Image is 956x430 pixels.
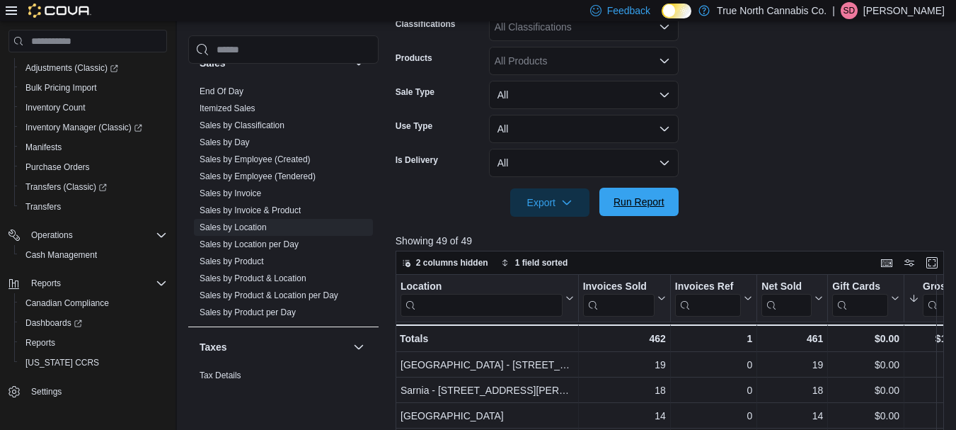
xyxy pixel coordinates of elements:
[31,386,62,397] span: Settings
[200,205,301,215] a: Sales by Invoice & Product
[200,205,301,216] span: Sales by Invoice & Product
[761,281,812,317] div: Net Sold
[20,119,148,136] a: Inventory Manager (Classic)
[200,239,299,249] a: Sales by Location per Day
[25,383,67,400] a: Settings
[20,315,167,332] span: Dashboards
[401,281,574,317] button: Location
[675,281,741,317] div: Invoices Ref
[25,201,61,213] span: Transfers
[200,86,243,96] a: End Of Day
[200,290,338,300] a: Sales by Product & Location per Day
[832,408,899,425] div: $0.00
[20,60,167,77] span: Adjustments (Classic)
[14,353,173,373] button: [US_STATE] CCRS
[832,357,899,374] div: $0.00
[396,254,494,271] button: 2 columns hidden
[20,159,167,176] span: Purchase Orders
[675,408,752,425] div: 0
[20,99,167,116] span: Inventory Count
[200,290,338,301] span: Sales by Product & Location per Day
[14,58,173,78] a: Adjustments (Classic)
[200,340,227,354] h3: Taxes
[20,179,167,196] span: Transfers (Classic)
[14,333,173,353] button: Reports
[20,354,167,371] span: Washington CCRS
[20,247,167,264] span: Cash Management
[200,222,267,232] a: Sales by Location
[396,234,950,248] p: Showing 49 of 49
[675,330,752,347] div: 1
[923,254,940,271] button: Enter fullscreen
[25,275,67,292] button: Reports
[200,370,241,380] a: Tax Details
[31,278,61,289] span: Reports
[200,273,306,284] span: Sales by Product & Location
[14,137,173,157] button: Manifests
[20,60,124,77] a: Adjustments (Classic)
[28,4,91,18] img: Cova
[675,357,752,374] div: 0
[832,2,835,19] p: |
[20,79,167,96] span: Bulk Pricing Import
[200,256,264,266] a: Sales by Product
[20,159,96,176] a: Purchase Orders
[25,298,109,309] span: Canadian Compliance
[200,273,306,283] a: Sales by Product & Location
[25,142,62,153] span: Manifests
[14,98,173,118] button: Inventory Count
[25,383,167,400] span: Settings
[20,354,105,371] a: [US_STATE] CCRS
[519,188,581,217] span: Export
[25,227,167,244] span: Operations
[25,249,97,261] span: Cash Management
[400,330,574,347] div: Totals
[3,381,173,402] button: Settings
[20,247,103,264] a: Cash Management
[14,245,173,265] button: Cash Management
[416,257,488,268] span: 2 columns hidden
[200,171,316,181] a: Sales by Employee (Tendered)
[832,281,899,317] button: Gift Cards
[200,256,264,267] span: Sales by Product
[25,337,55,349] span: Reports
[396,18,456,30] label: Classifications
[14,177,173,197] a: Transfers (Classic)
[582,357,665,374] div: 19
[489,81,679,109] button: All
[761,408,823,425] div: 14
[582,281,654,317] div: Invoices Sold
[832,383,899,400] div: $0.00
[14,78,173,98] button: Bulk Pricing Import
[20,334,61,351] a: Reports
[832,281,888,317] div: Gift Card Sales
[717,2,827,19] p: True North Cannabis Co.
[200,103,255,114] span: Itemized Sales
[401,408,574,425] div: [GEOGRAPHIC_DATA]
[25,227,79,244] button: Operations
[841,2,858,19] div: Sully Devine
[200,171,316,182] span: Sales by Employee (Tendered)
[25,275,167,292] span: Reports
[25,122,142,133] span: Inventory Manager (Classic)
[582,408,665,425] div: 14
[901,254,918,271] button: Display options
[878,254,895,271] button: Keyboard shortcuts
[200,154,311,165] span: Sales by Employee (Created)
[761,281,823,317] button: Net Sold
[675,281,752,317] button: Invoices Ref
[662,4,691,18] input: Dark Mode
[761,383,823,400] div: 18
[401,383,574,400] div: Sarnia - [STREET_ADDRESS][PERSON_NAME]
[25,102,86,113] span: Inventory Count
[20,315,88,332] a: Dashboards
[200,103,255,113] a: Itemized Sales
[200,307,296,317] a: Sales by Product per Day
[200,137,250,148] span: Sales by Day
[396,154,438,166] label: Is Delivery
[20,139,67,156] a: Manifests
[614,195,664,209] span: Run Report
[401,281,563,294] div: Location
[515,257,568,268] span: 1 field sorted
[25,82,97,94] span: Bulk Pricing Import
